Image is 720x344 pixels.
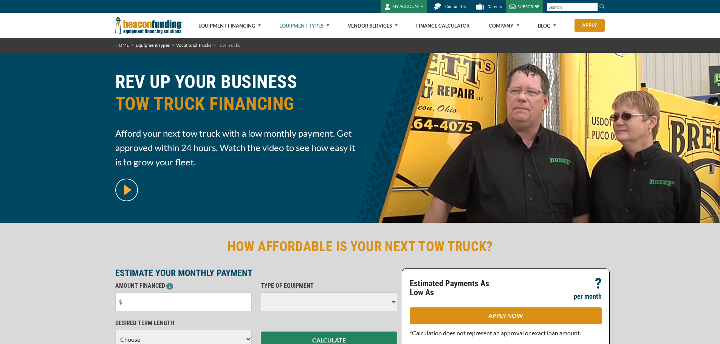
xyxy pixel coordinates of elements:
a: Finance Calculator [416,14,470,38]
p: DESIRED TERM LENGTH [115,319,252,328]
img: Beacon Funding Corporation logo [115,13,183,38]
p: TYPE OF EQUIPMENT [261,281,397,290]
p: ESTIMATE YOUR MONTHLY PAYMENT [115,268,397,278]
a: Vocational Trucks [176,42,211,48]
h2: HOW AFFORDABLE IS YOUR NEXT TOW TRUCK? [115,238,605,255]
img: video modal pop-up play button [115,179,138,201]
a: Company [489,14,519,38]
input: $ [115,292,252,311]
a: Equipment Types [279,14,329,38]
a: Equipment Financing [198,14,261,38]
a: Clear search text [590,4,596,10]
span: TOW TRUCK FINANCING [115,93,356,115]
span: Contact Us [445,4,466,9]
a: Blog [538,14,556,38]
p: per month [574,292,602,301]
a: Vendor Services [348,14,398,38]
p: Estimated Payments As Low As [410,279,501,297]
a: APPLY NOW [410,307,602,324]
h1: REV UP YOUR BUSINESS [115,71,356,120]
input: Search [547,3,598,11]
span: Afford your next tow truck with a low monthly payment. Get approved within 24 hours. Watch the vi... [115,126,356,169]
a: HOME [115,42,129,48]
img: Search [599,3,605,9]
p: ? [595,279,602,288]
span: *Calculation does not represent an approval or exact loan amount. [410,329,581,336]
span: Careers [488,4,502,9]
a: Apply [574,19,605,32]
a: Equipment Types [136,42,170,48]
p: AMOUNT FINANCED [115,281,252,290]
span: Tow Trucks [218,42,240,48]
